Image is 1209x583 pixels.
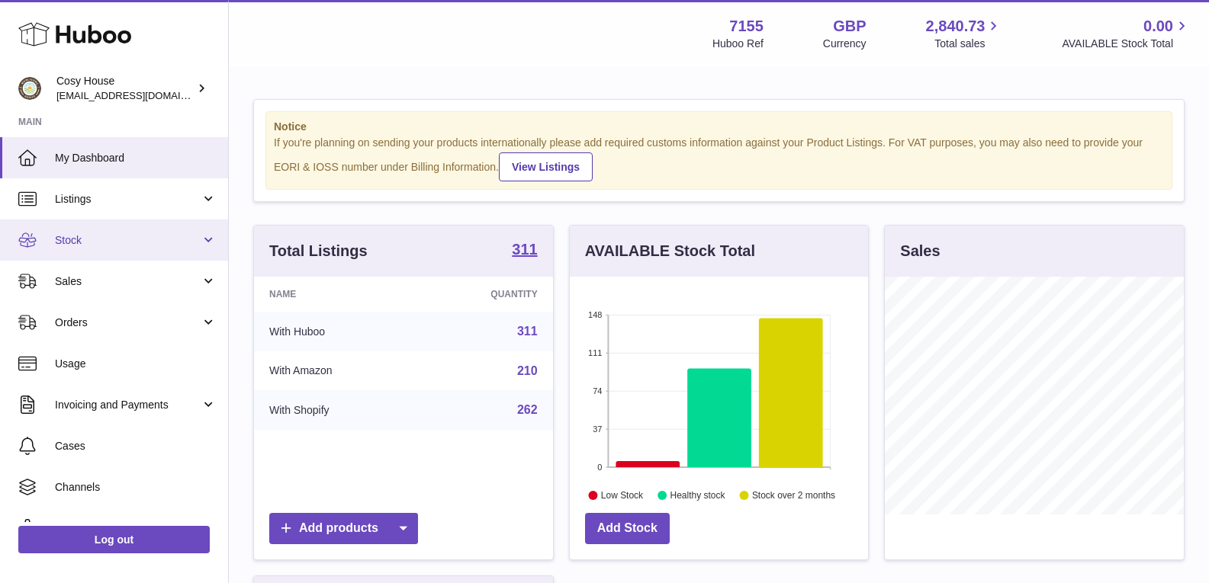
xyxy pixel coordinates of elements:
[712,37,764,51] div: Huboo Ref
[55,233,201,248] span: Stock
[269,513,418,544] a: Add products
[729,16,764,37] strong: 7155
[269,241,368,261] h3: Total Listings
[18,77,41,100] img: info@wholesomegoods.com
[499,152,593,181] a: View Listings
[274,136,1164,181] div: If you're planning on sending your products internationally please add required customs informati...
[512,242,537,257] strong: 311
[55,274,201,289] span: Sales
[588,348,602,357] text: 111
[55,521,217,536] span: Settings
[254,351,417,391] td: With Amazon
[517,325,538,338] a: 311
[597,463,602,472] text: 0
[593,386,602,396] text: 74
[517,403,538,416] a: 262
[254,312,417,351] td: With Huboo
[601,490,644,501] text: Low Stock
[274,120,1164,134] strong: Notice
[254,390,417,430] td: With Shopify
[593,424,602,434] text: 37
[417,277,552,312] th: Quantity
[823,37,867,51] div: Currency
[56,89,224,101] span: [EMAIL_ADDRESS][DOMAIN_NAME]
[55,398,201,412] span: Invoicing and Payments
[833,16,866,37] strong: GBP
[55,316,201,330] span: Orders
[18,526,210,553] a: Log out
[752,490,835,501] text: Stock over 2 months
[670,490,725,501] text: Healthy stock
[588,310,602,319] text: 148
[55,357,217,371] span: Usage
[585,513,670,544] a: Add Stock
[254,277,417,312] th: Name
[512,242,537,260] a: 311
[585,241,755,261] h3: AVAILABLE Stock Total
[55,480,217,495] span: Channels
[55,151,217,165] span: My Dashboard
[517,364,538,377] a: 210
[55,192,201,207] span: Listings
[56,74,194,103] div: Cosy House
[55,439,217,453] span: Cases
